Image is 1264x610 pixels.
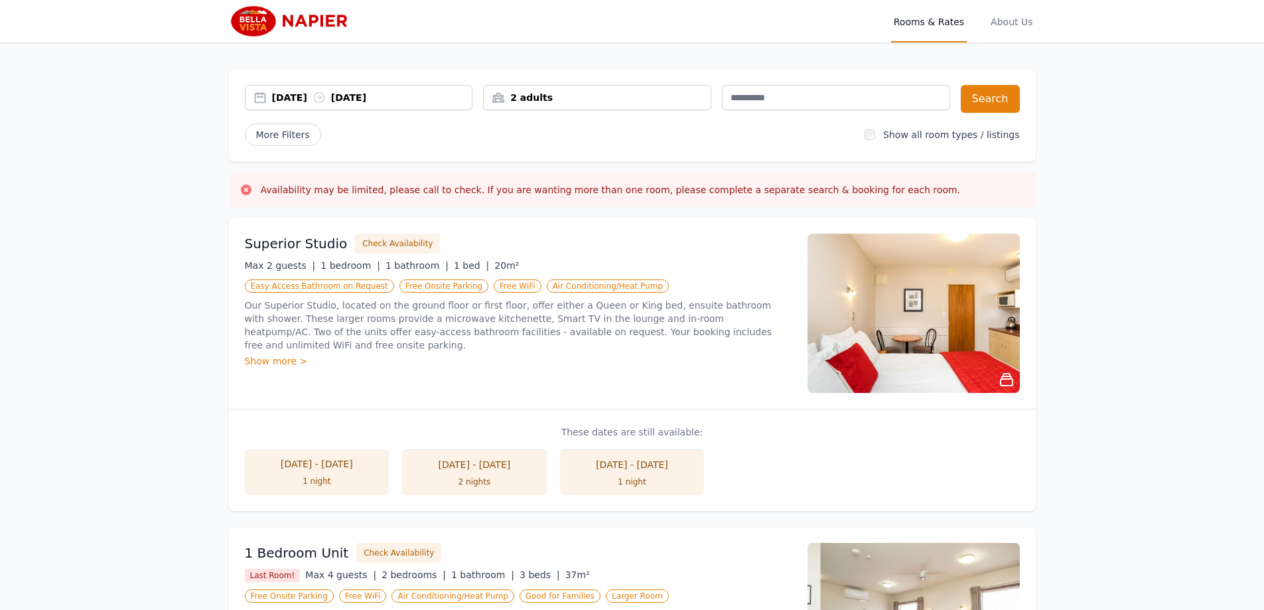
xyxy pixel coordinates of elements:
[391,589,514,603] span: Air Conditioning/Heat Pump
[356,543,441,563] button: Check Availability
[320,260,380,271] span: 1 bedroom |
[520,589,600,603] span: Good for Families
[520,570,560,580] span: 3 beds |
[386,260,449,271] span: 1 bathroom |
[606,589,669,603] span: Larger Room
[245,569,301,582] span: Last Room!
[547,279,669,293] span: Air Conditioning/Heat Pump
[399,279,488,293] span: Free Onsite Parking
[272,91,472,104] div: [DATE] [DATE]
[451,570,514,580] span: 1 bathroom |
[245,260,316,271] span: Max 2 guests |
[415,458,533,471] div: [DATE] - [DATE]
[382,570,446,580] span: 2 bedrooms |
[261,183,961,196] h3: Availability may be limited, please call to check. If you are wanting more than one room, please ...
[229,5,356,37] img: Bella Vista Napier
[484,91,711,104] div: 2 adults
[339,589,387,603] span: Free WiFi
[961,85,1020,113] button: Search
[245,589,334,603] span: Free Onsite Parking
[305,570,376,580] span: Max 4 guests |
[245,299,792,352] p: Our Superior Studio, located on the ground floor or first floor, offer either a Queen or King bed...
[245,354,792,368] div: Show more >
[245,425,1020,439] p: These dates are still available:
[258,457,376,471] div: [DATE] - [DATE]
[883,129,1019,140] label: Show all room types / listings
[355,234,440,254] button: Check Availability
[573,477,691,487] div: 1 night
[258,476,376,487] div: 1 night
[245,123,321,146] span: More Filters
[494,260,519,271] span: 20m²
[565,570,590,580] span: 37m²
[245,234,348,253] h3: Superior Studio
[454,260,489,271] span: 1 bed |
[245,279,394,293] span: Easy Access Bathroom on Request
[494,279,541,293] span: Free WiFi
[573,458,691,471] div: [DATE] - [DATE]
[245,544,349,562] h3: 1 Bedroom Unit
[415,477,533,487] div: 2 nights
